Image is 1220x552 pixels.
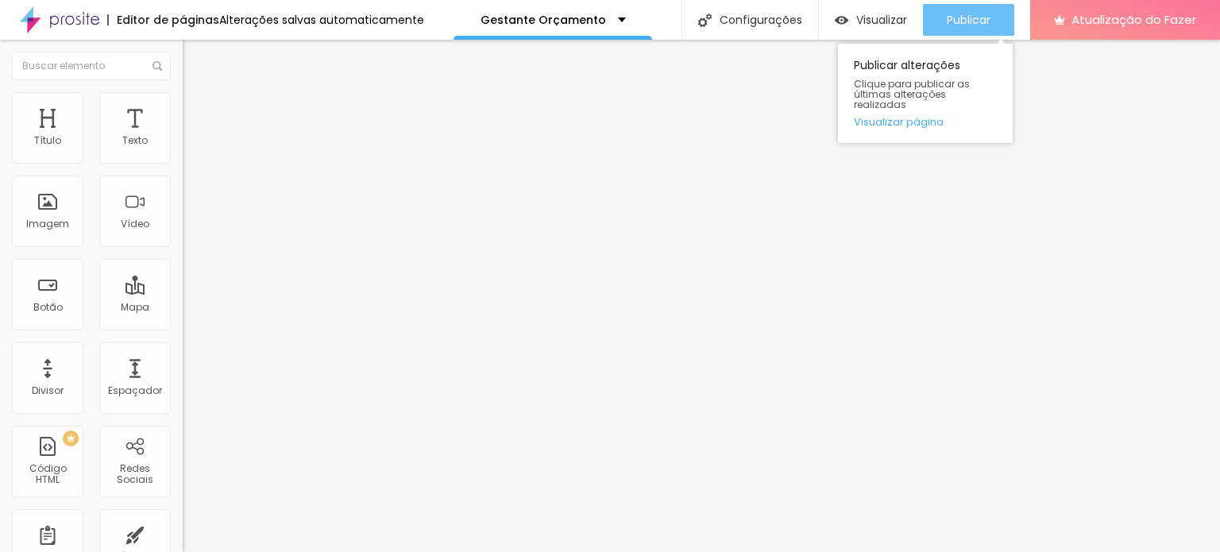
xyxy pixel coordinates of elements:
[698,14,712,27] img: Ícone
[108,384,162,397] font: Espaçador
[819,4,923,36] button: Visualizar
[121,300,149,314] font: Mapa
[854,117,997,127] a: Visualizar página
[32,384,64,397] font: Divisor
[923,4,1014,36] button: Publicar
[152,61,162,71] img: Ícone
[854,57,960,73] font: Publicar alterações
[117,461,153,486] font: Redes Sociais
[29,461,67,486] font: Código HTML
[947,12,990,28] font: Publicar
[117,12,219,28] font: Editor de páginas
[720,12,802,28] font: Configurações
[835,14,848,27] img: view-1.svg
[219,12,424,28] font: Alterações salvas automaticamente
[856,12,907,28] font: Visualizar
[33,300,63,314] font: Botão
[854,114,944,129] font: Visualizar página
[481,12,606,28] font: Gestante Orçamento
[121,217,149,230] font: Vídeo
[12,52,171,80] input: Buscar elemento
[1071,11,1196,28] font: Atualização do Fazer
[854,77,970,111] font: Clique para publicar as últimas alterações realizadas
[34,133,61,147] font: Título
[26,217,69,230] font: Imagem
[122,133,148,147] font: Texto
[183,40,1220,552] iframe: Editor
